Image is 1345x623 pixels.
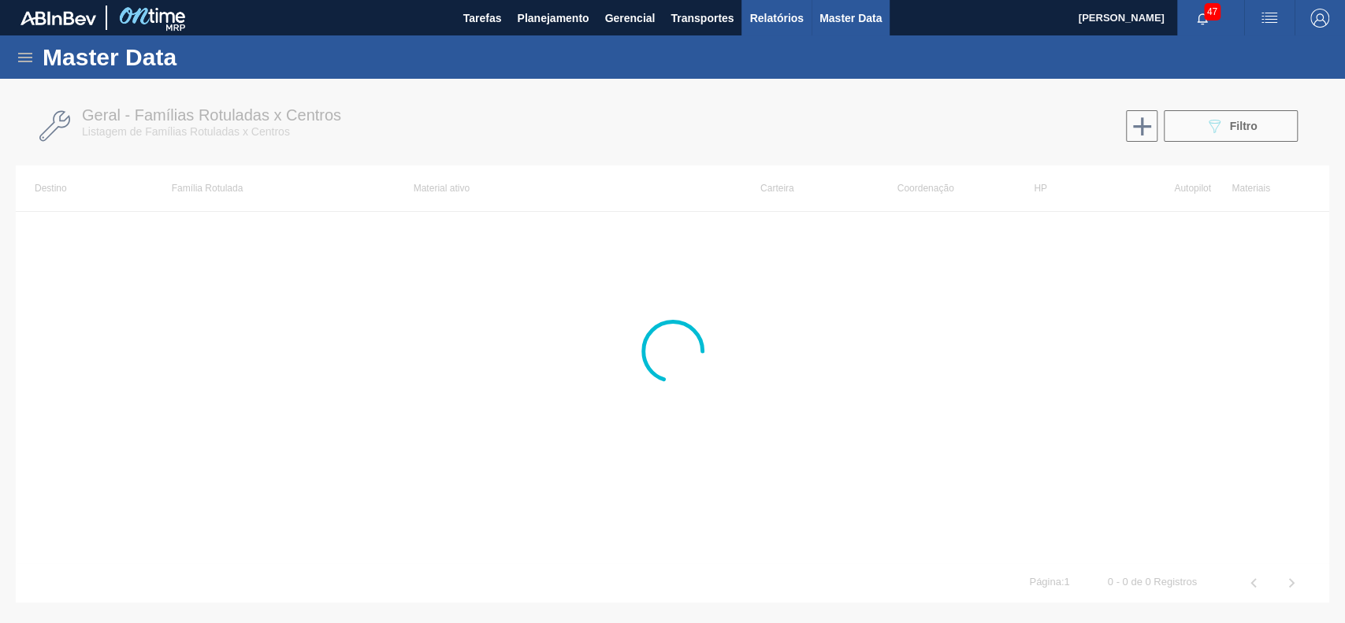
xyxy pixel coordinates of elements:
[1310,9,1329,28] img: Logout
[43,48,322,66] h1: Master Data
[1177,7,1228,29] button: Notificações
[1204,3,1221,20] span: 47
[1260,9,1279,28] img: userActions
[819,9,882,28] span: Master Data
[605,9,656,28] span: Gerencial
[749,9,803,28] span: Relatórios
[463,9,502,28] span: Tarefas
[671,9,734,28] span: Transportes
[517,9,589,28] span: Planejamento
[20,11,96,25] img: TNhmsLtSVTkK8tSr43FrP2fwEKptu5GPRR3wAAAABJRU5ErkJggg==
